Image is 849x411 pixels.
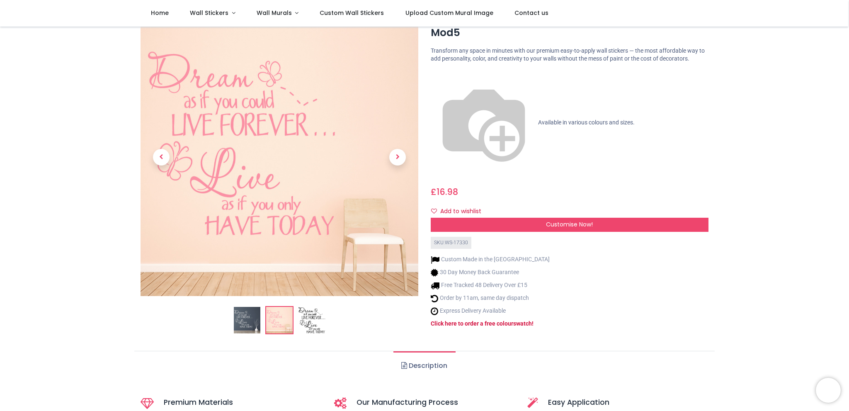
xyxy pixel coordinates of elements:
[548,397,708,408] h5: Easy Application
[389,149,406,165] span: Next
[431,268,550,277] li: 30 Day Money Back Guarantee
[816,378,841,403] iframe: Brevo live chat
[437,186,458,198] span: 16.98
[164,397,322,408] h5: Premium Materials
[431,47,708,63] p: Transform any space in minutes with our premium easy-to-apply wall stickers — the most affordable...
[393,351,455,380] a: Description
[538,119,635,125] span: Available in various colours and sizes.
[190,9,228,17] span: Wall Stickers
[546,220,593,229] span: Customise Now!
[234,307,260,333] img: Live For Today Inspirational Quote Wall Sticker - Mod5
[257,9,292,17] span: Wall Murals
[298,307,325,333] img: WS-17330-03
[431,208,437,214] i: Add to wishlist
[141,60,182,255] a: Previous
[532,320,534,327] a: !
[405,9,493,17] span: Upload Custom Mural Image
[431,70,537,176] img: color-wheel.png
[431,186,458,198] span: £
[431,294,550,303] li: Order by 11am, same day dispatch
[377,60,418,255] a: Next
[431,307,550,316] li: Express Delivery Available
[357,397,515,408] h5: Our Manufacturing Process
[431,281,550,290] li: Free Tracked 48 Delivery Over £15
[513,320,532,327] a: swatch
[431,320,513,327] a: Click here to order a free colour
[266,307,293,333] img: WS-17330-02
[141,18,418,296] img: WS-17330-02
[431,204,488,219] button: Add to wishlistAdd to wishlist
[320,9,384,17] span: Custom Wall Stickers
[431,237,471,249] div: SKU: WS-17330
[151,9,169,17] span: Home
[153,149,170,165] span: Previous
[431,255,550,264] li: Custom Made in the [GEOGRAPHIC_DATA]
[514,9,548,17] span: Contact us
